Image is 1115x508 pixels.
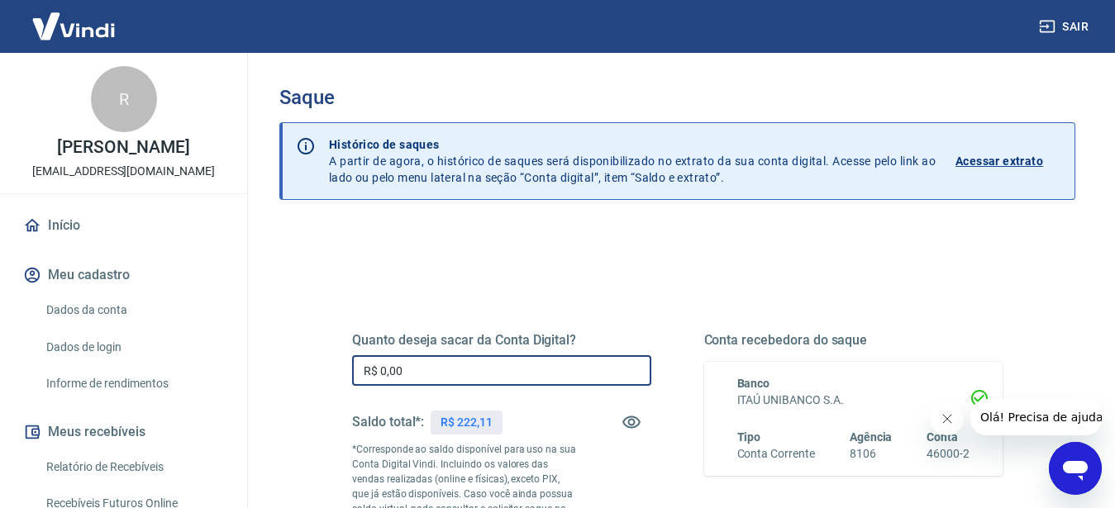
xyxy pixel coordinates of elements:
[850,445,893,463] h6: 8106
[441,414,493,431] p: R$ 222,11
[955,136,1061,186] a: Acessar extrato
[40,293,227,327] a: Dados da conta
[40,450,227,484] a: Relatório de Recebíveis
[352,414,424,430] h5: Saldo total*:
[32,163,215,180] p: [EMAIL_ADDRESS][DOMAIN_NAME]
[1036,12,1095,42] button: Sair
[737,377,770,390] span: Banco
[20,257,227,293] button: Meu cadastro
[40,367,227,401] a: Informe de rendimentos
[1049,442,1102,495] iframe: Botão para abrir a janela de mensagens
[40,330,227,364] a: Dados de login
[20,207,227,244] a: Início
[279,86,1075,109] h3: Saque
[955,153,1043,169] p: Acessar extrato
[352,332,651,349] h5: Quanto deseja sacar da Conta Digital?
[737,445,815,463] h6: Conta Corrente
[20,414,227,450] button: Meus recebíveis
[20,1,127,51] img: Vindi
[10,12,139,25] span: Olá! Precisa de ajuda?
[329,136,936,186] p: A partir de agora, o histórico de saques será disponibilizado no extrato da sua conta digital. Ac...
[737,430,761,444] span: Tipo
[927,430,958,444] span: Conta
[970,399,1102,435] iframe: Mensagem da empresa
[931,402,964,435] iframe: Fechar mensagem
[850,430,893,444] span: Agência
[91,66,157,132] div: R
[329,136,936,153] p: Histórico de saques
[927,445,970,463] h6: 46000-2
[57,139,189,156] p: [PERSON_NAME]
[737,392,970,409] h6: ITAÚ UNIBANCO S.A.
[704,332,1003,349] h5: Conta recebedora do saque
